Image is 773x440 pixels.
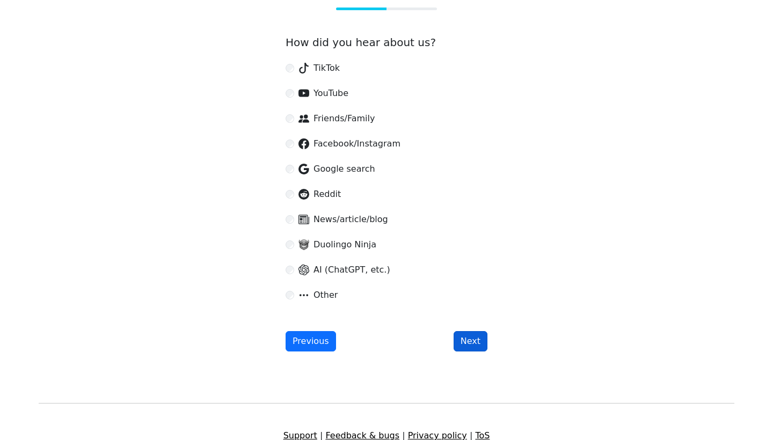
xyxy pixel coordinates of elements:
span: YouTube [313,87,348,100]
span: Google search [313,163,375,175]
span: News/article/blog [313,213,388,226]
button: Previous [286,331,336,351]
button: Next [454,331,487,351]
span: Other [313,289,338,302]
span: Duolingo Ninja [313,238,376,251]
span: Reddit [313,188,341,201]
span: Friends/Family [313,112,375,125]
span: Facebook/Instagram [313,137,400,150]
img: Duolingo Ninja [298,239,309,250]
label: How did you hear about us? [286,36,436,49]
span: AI (ChatGPT, etc.) [313,263,390,276]
span: TikTok [313,62,340,75]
